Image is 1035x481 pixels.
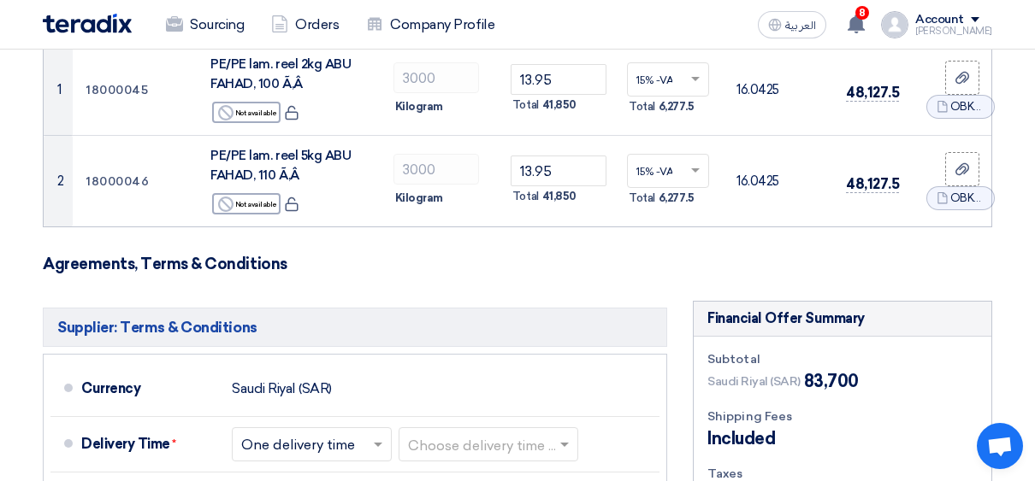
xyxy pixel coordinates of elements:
td: 1 [44,44,73,136]
td: 18000046 [73,136,197,227]
span: 83,700 [804,368,859,394]
div: Subtotal [707,350,978,368]
td: 16.0425 [723,136,832,227]
input: RFQ_STEP1.ITEMS.2.AMOUNT_TITLE [393,62,479,93]
a: Sourcing [152,6,257,44]
div: Delivery Time [81,424,218,465]
span: العربية [785,20,816,32]
td: 2 [44,136,73,227]
span: 8 [855,6,869,20]
input: Unit Price [511,64,606,95]
span: PE/PE lam. reel 2kg ABU FAHAD, 100 Ã‚Â [210,56,351,91]
input: RFQ_STEP1.ITEMS.2.AMOUNT_TITLE [393,154,479,185]
img: Teradix logo [43,14,132,33]
div: Not available [212,102,281,123]
span: 48,127.5 [846,175,899,193]
span: Total [629,190,655,207]
div: Shipping Fees [707,408,978,425]
button: العربية [758,11,826,38]
img: profile_test.png [881,11,908,38]
div: Currency [81,368,218,409]
span: 6,277.5 [659,98,695,115]
span: Saudi Riyal (SAR) [707,372,801,390]
a: Orders [257,6,352,44]
span: Included [707,425,775,451]
td: 16.0425 [723,44,832,136]
span: OBK__Abu_Fahad_SugarKg_1757918712916.pdf [950,98,985,115]
span: Kilogram [395,98,443,115]
div: Not available [212,193,281,214]
h3: Agreements, Terms & Conditions [43,255,992,273]
input: Unit Price [511,155,606,186]
span: PE/PE lam. reel 5kg ABU FAHAD, 110 Ã‚Â [210,148,351,183]
a: Company Profile [352,6,508,44]
div: Open chat [977,423,1023,469]
span: Kilogram [395,190,443,207]
span: 41,850 [542,97,577,114]
span: 6,277.5 [659,190,695,207]
div: Saudi Riyal (SAR) [232,372,332,405]
span: 48,127.5 [846,84,899,102]
span: Total [512,188,539,205]
h5: Supplier: Terms & Conditions [43,308,667,347]
ng-select: VAT [627,62,709,97]
span: OBK__Abu_Fahad_SugarKg_1757918720108.pdf [950,190,985,207]
div: Financial Offer Summary [707,308,865,329]
span: Total [629,98,655,115]
span: 41,850 [542,188,577,205]
div: Account [915,13,964,27]
div: [PERSON_NAME] [915,26,992,36]
ng-select: VAT [627,154,709,188]
span: Total [512,97,539,114]
td: 18000045 [73,44,197,136]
